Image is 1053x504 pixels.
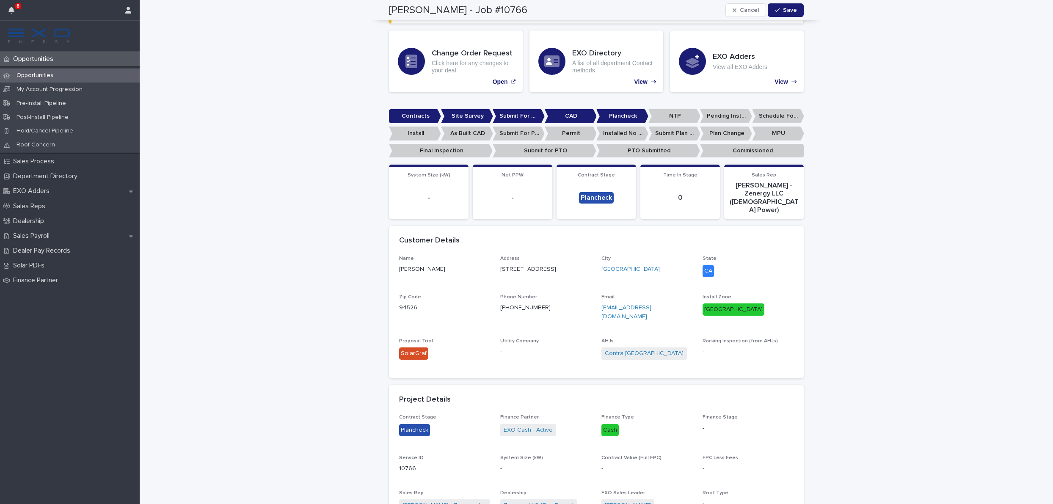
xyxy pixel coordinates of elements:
p: Pre-Install Pipeline [10,100,73,107]
button: Cancel [725,3,766,17]
p: [PERSON_NAME] [399,265,490,274]
span: City [601,256,611,261]
span: AHJs [601,339,614,344]
p: - [500,464,591,473]
p: As Built CAD [441,127,493,140]
a: View [670,30,804,92]
span: System Size (kW) [500,455,543,460]
p: View all EXO Adders [713,63,767,71]
p: - [703,464,794,473]
p: Sales Process [10,157,61,165]
p: Submit For CAD [493,109,545,123]
p: Department Directory [10,172,84,180]
a: Open [389,30,523,92]
p: Roof Concern [10,141,62,149]
span: EPC Less Fees [703,455,738,460]
span: Email [601,295,615,300]
p: - [703,424,794,433]
div: Plancheck [399,424,430,436]
p: Submit Plan Change [648,127,700,140]
p: - [394,194,463,202]
h3: Change Order Request [432,49,514,58]
p: 0 [645,194,715,202]
a: [EMAIL_ADDRESS][DOMAIN_NAME] [601,305,651,319]
p: Install [389,127,441,140]
p: A list of all department Contact methods [572,60,654,74]
a: Contra [GEOGRAPHIC_DATA] [605,349,684,358]
span: Net PPW [502,173,524,178]
p: [STREET_ADDRESS] [500,265,556,274]
span: Zip Code [399,295,421,300]
p: PTO Submitted [596,144,700,158]
a: View [529,30,663,92]
p: Submit for PTO [493,144,596,158]
p: Site Survey [441,109,493,123]
span: Save [783,7,797,13]
p: [PERSON_NAME] - Zenergy LLC ([DEMOGRAPHIC_DATA] Power) [729,182,799,214]
a: [GEOGRAPHIC_DATA] [601,265,660,274]
div: 8 [8,5,19,20]
span: Install Zone [703,295,731,300]
p: Solar PDFs [10,262,51,270]
p: Permit [545,127,597,140]
p: 10766 [399,464,416,473]
p: Sales Payroll [10,232,56,240]
button: Save [768,3,804,17]
p: Plan Change [700,127,752,140]
p: - [703,347,794,356]
span: Proposal Tool [399,339,433,344]
span: Finance Type [601,415,634,420]
a: [PHONE_NUMBER] [500,305,551,311]
p: Post-Install Pipeline [10,114,75,121]
p: Pending Install Task [700,109,752,123]
span: Phone Number [500,295,537,300]
span: Address [500,256,520,261]
span: State [703,256,717,261]
p: EXO Adders [10,187,56,195]
p: Open [493,78,508,85]
span: Service ID [399,455,424,460]
p: Schedule For Install [752,109,804,123]
p: Final Inspection [389,144,493,158]
div: SolarGraf [399,347,428,360]
span: Contract Stage [399,415,436,420]
h2: Project Details [399,395,451,405]
span: Finance Stage [703,415,738,420]
p: My Account Progression [10,86,89,93]
p: Plancheck [596,109,648,123]
img: FKS5r6ZBThi8E5hshIGi [7,28,71,44]
p: Opportunities [10,72,60,79]
p: MPU [752,127,804,140]
p: NTP [648,109,700,123]
span: Utility Company [500,339,539,344]
p: Click here for any changes to your deal [432,60,514,74]
div: Plancheck [579,192,614,204]
h3: EXO Adders [713,52,767,62]
p: Commissioned [700,144,804,158]
h2: [PERSON_NAME] - Job #10766 [389,4,527,17]
span: Time In Stage [663,173,697,178]
p: Sales Reps [10,202,52,210]
span: Dealership [500,490,526,496]
p: View [775,78,788,85]
p: Dealership [10,217,51,225]
span: Sales Rep [752,173,776,178]
p: Installed No Permit [596,127,648,140]
p: CAD [545,109,597,123]
a: EXO Cash - Active [504,426,553,435]
span: Contract Stage [578,173,615,178]
p: View [634,78,648,85]
p: Opportunities [10,55,60,63]
span: Contract Value (Full EPC) [601,455,662,460]
p: Dealer Pay Records [10,247,77,255]
div: CA [703,265,714,277]
span: Cancel [740,7,759,13]
p: Contracts [389,109,441,123]
p: - [601,464,692,473]
h2: Customer Details [399,236,460,245]
span: Name [399,256,414,261]
div: Cash [601,424,619,436]
p: 8 [17,3,19,9]
p: 94526 [399,303,490,312]
p: Hold/Cancel Pipeline [10,127,80,135]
